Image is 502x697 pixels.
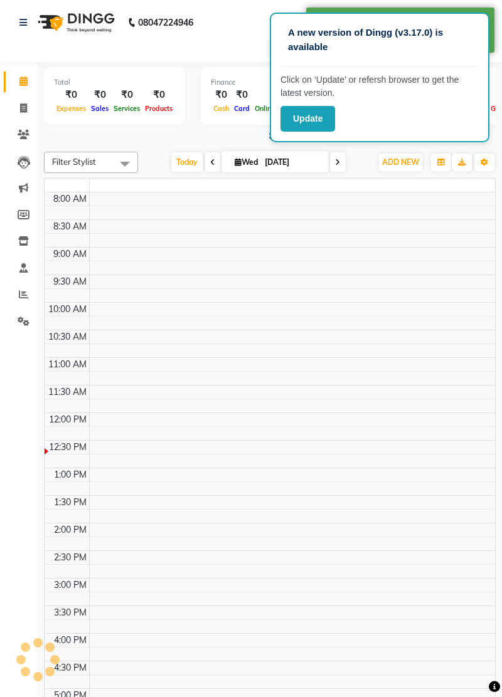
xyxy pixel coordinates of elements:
div: 8:30 AM [51,220,89,233]
div: 4:30 PM [51,661,89,674]
div: 12:00 PM [46,413,89,426]
div: 12:30 PM [46,441,89,454]
input: 2025-09-03 [261,153,324,172]
div: ₹0 [142,88,175,102]
span: Products [142,104,175,113]
button: ADD NEW [379,154,422,171]
button: Update [280,106,335,132]
div: 9:30 AM [51,275,89,288]
div: 10:00 AM [46,303,89,316]
p: A new version of Dingg (v3.17.0) is available [288,26,471,54]
div: Total [54,77,175,88]
div: 8:00 AM [51,192,89,206]
span: ADD NEW [382,157,419,167]
div: ₹0 [111,88,142,102]
div: ₹0 [232,88,252,102]
div: 11:30 AM [46,385,89,399]
div: 11:00 AM [46,358,89,371]
div: 1:30 PM [51,496,89,509]
div: 2:30 PM [51,551,89,564]
span: Services [111,104,142,113]
p: Click on ‘Update’ or refersh browser to get the latest version. [280,73,479,100]
div: 1:00 PM [51,468,89,481]
span: Expenses [54,104,88,113]
span: Filter Stylist [52,157,96,167]
div: ₹0 [252,88,302,102]
div: 2:00 PM [51,523,89,537]
div: ₹0 [88,88,111,102]
span: Wed [232,157,261,167]
span: Today [171,152,203,172]
div: 9:00 AM [51,248,89,261]
div: ₹0 [211,88,232,102]
div: 4:00 PM [51,634,89,647]
div: 3:00 PM [51,579,89,592]
div: ₹0 [54,88,88,102]
span: Sales [88,104,111,113]
img: logo [32,5,118,40]
b: 08047224946 [138,5,193,40]
div: Finance [211,77,358,88]
span: Card [232,104,252,113]
span: Online/Custom [252,104,302,113]
div: 10:30 AM [46,330,89,343]
span: Cash [211,104,232,113]
div: 3:30 PM [51,606,89,619]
